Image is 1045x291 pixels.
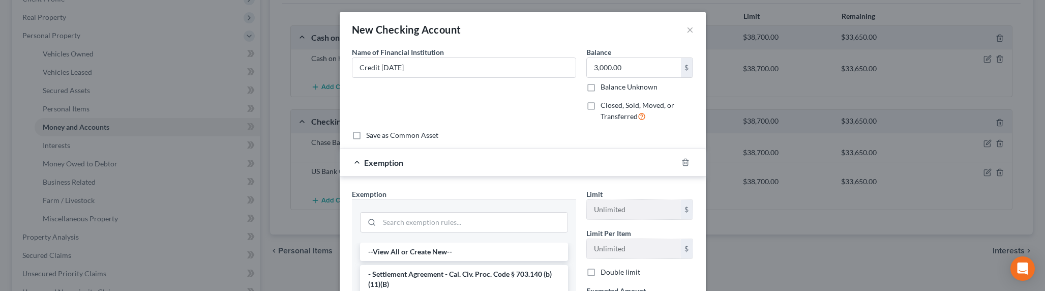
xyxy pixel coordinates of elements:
[364,158,403,167] span: Exemption
[686,23,694,36] button: ×
[587,58,681,77] input: 0.00
[681,200,693,219] div: $
[587,200,681,219] input: --
[601,267,640,277] label: Double limit
[586,190,603,198] span: Limit
[379,213,568,232] input: Search exemption rules...
[352,190,386,198] span: Exemption
[352,48,444,56] span: Name of Financial Institution
[352,22,461,37] div: New Checking Account
[586,47,611,57] label: Balance
[366,130,438,140] label: Save as Common Asset
[586,228,631,239] label: Limit Per Item
[601,82,658,92] label: Balance Unknown
[601,101,674,121] span: Closed, Sold, Moved, or Transferred
[352,58,576,77] input: Enter name...
[1010,256,1035,281] div: Open Intercom Messenger
[360,243,568,261] li: --View All or Create New--
[681,58,693,77] div: $
[681,239,693,258] div: $
[587,239,681,258] input: --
